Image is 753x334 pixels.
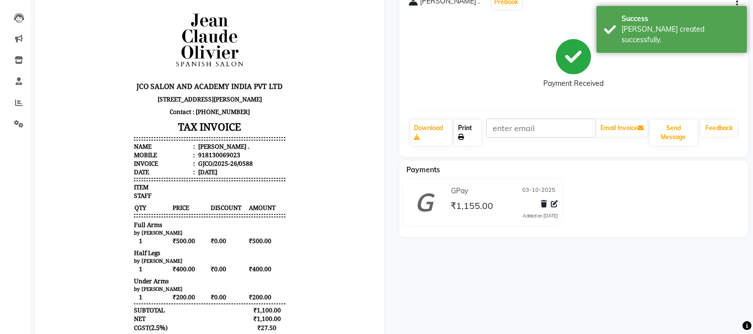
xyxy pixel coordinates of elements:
span: : [148,174,149,182]
small: by [PERSON_NAME] [89,291,137,298]
button: Email Invoice [596,120,648,137]
a: Feedback [701,120,737,137]
span: ₹1,155.00 [450,200,493,214]
div: SUBTOTAL [89,312,119,320]
div: Payment Received [543,79,604,89]
div: 918130069023 [151,157,195,165]
small: by [PERSON_NAME] [89,235,137,242]
span: AMOUNT [203,209,240,218]
p: Contact : [PHONE_NUMBER] [89,112,240,124]
span: 03-10-2025 [522,186,555,196]
div: [PERSON_NAME] . [151,148,204,157]
span: Under Arms [89,283,123,291]
span: ₹400.00 [127,270,164,280]
div: Name [89,148,149,157]
img: file_1739884349264.jpeg [127,8,202,83]
span: Half Legs [89,255,115,263]
span: STAFF [89,197,106,206]
button: Send Message [650,120,697,146]
h3: TAX INVOICE [89,124,240,142]
span: 1 [89,242,126,252]
span: 1 [89,270,126,280]
p: [STREET_ADDRESS][PERSON_NAME] [89,99,240,112]
span: ₹200.00 [127,298,164,308]
span: 1 [89,298,126,308]
span: ₹400.00 [203,270,240,280]
div: Bill created successfully. [622,24,739,45]
span: : [148,157,149,165]
input: enter email [486,119,596,138]
span: ₹200.00 [203,298,240,308]
span: ₹0.00 [165,298,202,308]
span: ₹0.00 [165,270,202,280]
span: ₹500.00 [203,242,240,252]
div: Date [89,174,149,182]
span: Payments [407,165,440,174]
div: Success [622,14,739,24]
span: QTY [89,209,126,218]
div: GJCO/2025-26/0588 [151,165,208,174]
span: Full Arms [89,227,117,235]
h3: JCO SALON AND ACADEMY INDIA PVT LTD [89,85,240,99]
span: : [148,148,149,157]
a: Download [410,120,452,146]
div: ₹1,100.00 [203,320,240,329]
span: PRICE [127,209,164,218]
span: GPay [451,186,468,196]
span: DISCOUNT [165,209,202,218]
div: Invoice [89,165,149,174]
span: ₹500.00 [127,242,164,252]
div: ₹1,100.00 [203,312,240,320]
div: Added on [DATE] [523,212,558,219]
div: [DATE] [151,174,172,182]
span: ₹0.00 [165,242,202,252]
div: Mobile [89,157,149,165]
span: : [148,165,149,174]
span: ITEM [89,189,103,197]
a: Print [454,120,481,146]
small: by [PERSON_NAME] [89,263,137,270]
div: NET [89,320,100,329]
